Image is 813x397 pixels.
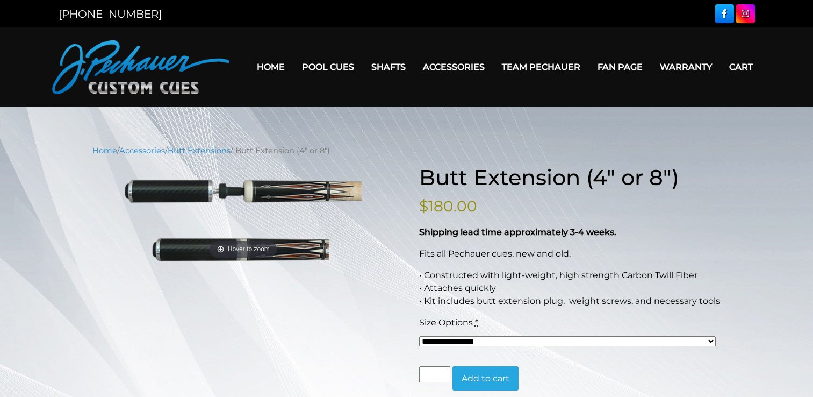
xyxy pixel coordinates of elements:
[419,366,450,382] input: Product quantity
[419,317,473,328] span: Size Options
[92,178,394,262] a: Hover to zoom
[419,197,428,215] span: $
[92,145,721,157] nav: Breadcrumb
[248,53,293,81] a: Home
[419,269,721,308] p: • Constructed with light-weight, high strength Carbon Twill Fiber • Attaches quickly • Kit includ...
[59,8,162,20] a: [PHONE_NUMBER]
[92,178,394,262] img: 822-Butt-Extension4.png
[168,146,231,155] a: Butt Extensions
[293,53,363,81] a: Pool Cues
[92,146,117,155] a: Home
[475,317,478,328] abbr: required
[52,40,229,94] img: Pechauer Custom Cues
[721,53,761,81] a: Cart
[414,53,493,81] a: Accessories
[651,53,721,81] a: Warranty
[419,247,721,260] p: Fits all Pechauer cues, new and old.
[119,146,165,155] a: Accessories
[363,53,414,81] a: Shafts
[589,53,651,81] a: Fan Page
[419,227,616,237] strong: Shipping lead time approximately 3-4 weeks.
[452,366,519,391] button: Add to cart
[419,197,477,215] bdi: 180.00
[493,53,589,81] a: Team Pechauer
[419,165,721,190] h1: Butt Extension (4″ or 8″)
